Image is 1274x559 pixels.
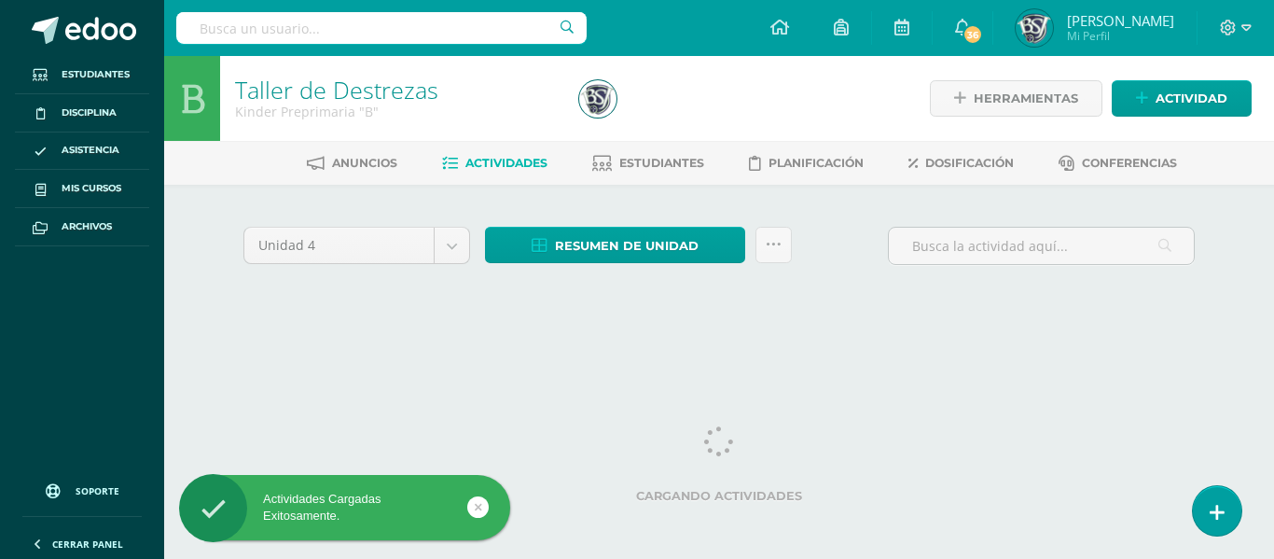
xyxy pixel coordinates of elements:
[176,12,587,44] input: Busca un usuario...
[769,156,864,170] span: Planificación
[1067,28,1174,44] span: Mi Perfil
[579,80,616,118] img: 3fd003597c13ba8f79d60c6ace793a6e.png
[1059,148,1177,178] a: Conferencias
[235,74,438,105] a: Taller de Destrezas
[179,491,510,524] div: Actividades Cargadas Exitosamente.
[76,484,119,497] span: Soporte
[244,228,469,263] a: Unidad 4
[15,208,149,246] a: Archivos
[749,148,864,178] a: Planificación
[15,56,149,94] a: Estudiantes
[52,538,123,551] span: Cerrar panel
[925,156,1014,170] span: Dosificación
[1082,156,1177,170] span: Conferencias
[962,24,983,45] span: 36
[555,229,699,263] span: Resumen de unidad
[258,228,420,263] span: Unidad 4
[243,489,1195,503] label: Cargando actividades
[62,181,121,196] span: Mis cursos
[592,148,704,178] a: Estudiantes
[332,156,397,170] span: Anuncios
[307,148,397,178] a: Anuncios
[619,156,704,170] span: Estudiantes
[930,80,1102,117] a: Herramientas
[1156,81,1227,116] span: Actividad
[235,103,557,120] div: Kinder Preprimaria 'B'
[62,67,130,82] span: Estudiantes
[908,148,1014,178] a: Dosificación
[442,148,547,178] a: Actividades
[465,156,547,170] span: Actividades
[235,77,557,103] h1: Taller de Destrezas
[1067,11,1174,30] span: [PERSON_NAME]
[1016,9,1053,47] img: 3fd003597c13ba8f79d60c6ace793a6e.png
[15,94,149,133] a: Disciplina
[62,105,117,120] span: Disciplina
[62,143,119,158] span: Asistencia
[889,228,1194,264] input: Busca la actividad aquí...
[974,81,1078,116] span: Herramientas
[485,227,745,263] a: Resumen de unidad
[15,133,149,171] a: Asistencia
[22,466,142,511] a: Soporte
[1112,80,1252,117] a: Actividad
[15,170,149,208] a: Mis cursos
[62,219,112,234] span: Archivos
